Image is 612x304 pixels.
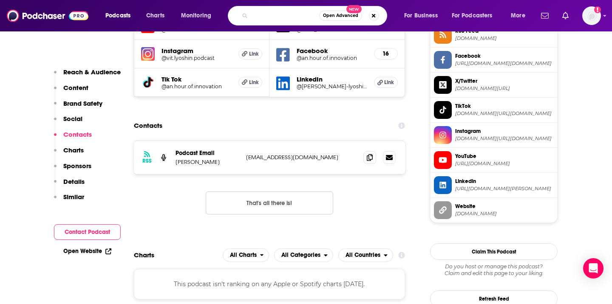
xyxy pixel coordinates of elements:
h2: Categories [274,248,333,262]
h5: Facebook [297,47,367,55]
p: Sponsors [63,162,91,170]
span: anchor.fm [455,35,554,42]
span: https://www.youtube.com/@AnHourOfInnovation [455,160,554,167]
button: Reach & Audience [54,68,121,84]
span: All Charts [230,252,257,258]
p: Charts [63,146,84,154]
div: This podcast isn't ranking on any Apple or Spotify charts [DATE]. [134,269,405,299]
a: @an.hour.of.innovation [161,83,232,90]
span: Open Advanced [323,14,358,18]
button: open menu [505,9,536,23]
span: All Countries [346,252,380,258]
h5: LinkedIn [297,75,367,83]
button: Sponsors [54,162,91,177]
span: vitlyoshin.com [455,211,554,217]
span: https://www.linkedin.com/in/vitaliy-lyoshin-35ba063a [455,186,554,192]
svg: Add a profile image [594,6,601,13]
a: Link [238,77,262,88]
button: Social [54,115,82,130]
a: Linkedin[URL][DOMAIN_NAME][PERSON_NAME] [434,176,554,194]
a: Link [238,48,262,59]
div: Claim and edit this page to your liking. [430,263,558,277]
input: Search podcasts, credits, & more... [251,9,319,23]
button: Nothing here. [206,191,333,214]
h2: Charts [134,251,154,259]
button: open menu [175,9,222,23]
span: YouTube [455,152,554,160]
span: X/Twitter [455,77,554,85]
button: Charts [54,146,84,162]
h2: Countries [338,248,393,262]
span: https://www.facebook.com/an.hour.of.innovation [455,60,554,67]
p: Contacts [63,130,92,138]
p: Podcast Email [176,149,239,157]
span: More [511,10,525,22]
span: Podcasts [105,10,130,22]
h2: Contacts [134,118,162,134]
a: YouTube[URL][DOMAIN_NAME] [434,151,554,169]
p: Details [63,177,85,186]
a: Link [374,77,398,88]
button: Contacts [54,130,92,146]
span: Logged in as abbymayo [582,6,601,25]
button: Open AdvancedNew [319,11,362,21]
button: Show profile menu [582,6,601,25]
button: open menu [223,248,269,262]
h5: Tik Tok [161,75,232,83]
a: X/Twitter[DOMAIN_NAME][URL] [434,76,554,94]
p: Social [63,115,82,123]
a: Charts [141,9,170,23]
p: Content [63,84,88,92]
img: iconImage [141,47,155,61]
p: Brand Safety [63,99,102,107]
h5: 16 [381,50,391,57]
span: Website [455,203,554,210]
a: @vit.lyoshin.podcast [161,55,232,61]
p: Similar [63,193,84,201]
span: Facebook [455,52,554,60]
button: Details [54,177,85,193]
span: tiktok.com/@an.hour.of.innovation [455,110,554,117]
p: Reach & Audience [63,68,121,76]
button: Contact Podcast [54,224,121,240]
span: New [346,5,362,13]
p: [PERSON_NAME] [176,158,239,166]
div: Search podcasts, credits, & more... [236,6,395,25]
button: open menu [338,248,393,262]
span: Charts [146,10,164,22]
a: Show notifications dropdown [538,8,552,23]
button: Claim This Podcast [430,243,558,260]
a: Website[DOMAIN_NAME] [434,201,554,219]
span: TikTok [455,102,554,110]
span: instagram.com/vit.lyoshin.podcast [455,135,554,142]
a: Facebook[URL][DOMAIN_NAME][DOMAIN_NAME] [434,51,554,69]
button: open menu [99,9,142,23]
a: @an.hour.of.innovation [297,55,367,61]
button: open menu [274,248,333,262]
span: Linkedin [455,177,554,185]
img: User Profile [582,6,601,25]
button: open menu [446,9,505,23]
div: Open Intercom Messenger [583,258,603,279]
a: Open Website [63,248,111,255]
h2: Platforms [223,248,269,262]
span: Monitoring [181,10,211,22]
h5: Instagram [161,47,232,55]
button: open menu [398,9,448,23]
a: Instagram[DOMAIN_NAME][URL][DOMAIN_NAME] [434,126,554,144]
span: Instagram [455,127,554,135]
span: Link [249,51,259,57]
span: For Podcasters [452,10,493,22]
a: RSS Feed[DOMAIN_NAME] [434,26,554,44]
span: For Business [404,10,438,22]
img: Podchaser - Follow, Share and Rate Podcasts [7,8,88,24]
a: @[PERSON_NAME]-lyoshin-35ba063a [297,83,367,90]
a: TikTok[DOMAIN_NAME][URL][DOMAIN_NAME] [434,101,554,119]
span: twitter.com/hour_innovation [455,85,554,92]
button: Content [54,84,88,99]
